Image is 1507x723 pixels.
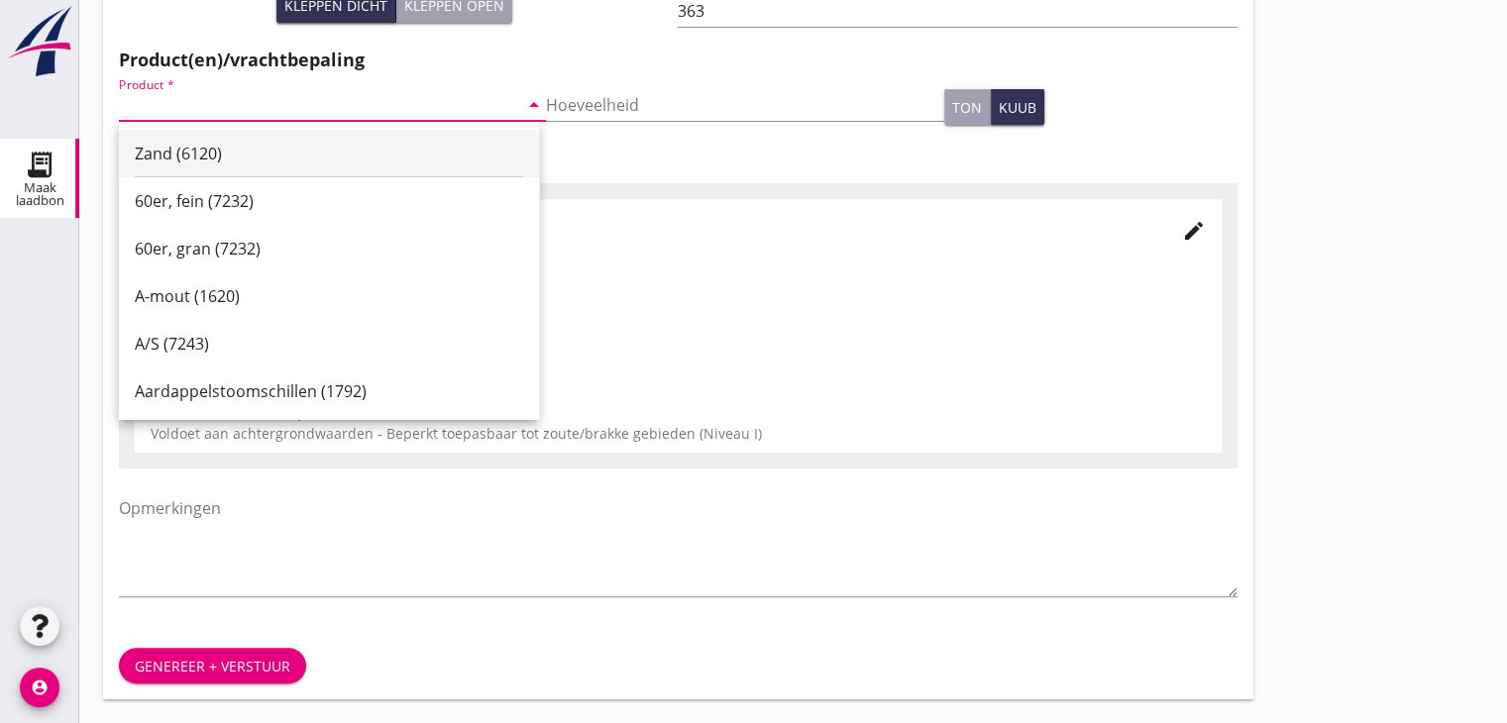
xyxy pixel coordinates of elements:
input: Product * [119,89,518,121]
div: Certificaatnummer - Certificaathouder [151,352,1206,375]
div: kuub [999,97,1036,118]
div: ZW-015 - DEME Environmental NL [151,375,1206,396]
div: BSB [151,233,1150,254]
i: arrow_drop_down [522,93,546,117]
div: Milieukwaliteit - Toepasbaarheid [151,399,1206,423]
div: Vergunninghouder [151,257,1206,280]
h2: Product(en)/vrachtbepaling [119,47,1238,73]
div: Certificaat [151,209,1150,233]
div: RWS-2023/48908 [151,328,1206,349]
div: A-mout (1620) [135,284,523,308]
div: Aktenummer [151,304,1206,328]
img: logo-small.a267ee39.svg [4,5,75,78]
div: Voldoet aan achtergrondwaarden - Beperkt toepasbaar tot zoute/brakke gebieden (Niveau I) [151,423,1206,444]
div: ton [952,97,982,118]
div: 60er, gran (7232) [135,237,523,260]
div: DEME Environmental NL [151,280,1206,301]
h2: Certificaten/regelgeving [119,149,1238,175]
input: Hoeveelheid [546,89,945,121]
div: A/S (7243) [135,332,523,356]
button: Genereer + verstuur [119,648,306,683]
div: 60er, fein (7232) [135,189,523,213]
i: account_circle [20,668,59,707]
button: kuub [991,89,1044,125]
div: Genereer + verstuur [135,656,290,676]
div: Zand (6120) [135,142,523,165]
textarea: Opmerkingen [119,492,1238,596]
i: edit [1182,219,1206,243]
button: ton [944,89,991,125]
div: Aardappelstoomschillen (1792) [135,379,523,403]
